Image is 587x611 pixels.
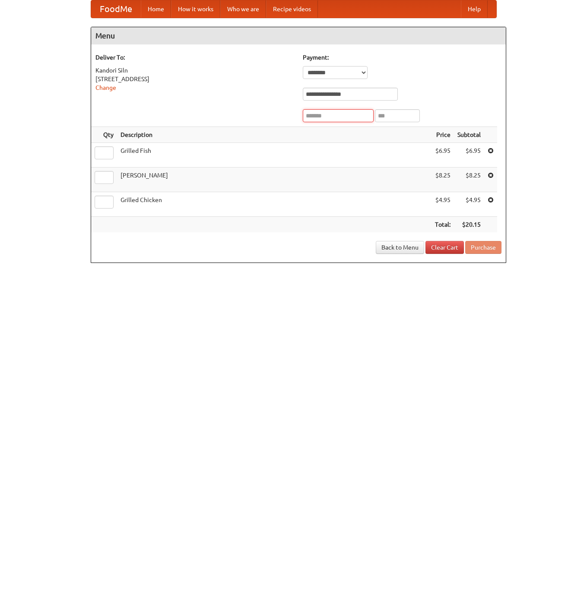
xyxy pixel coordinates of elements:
[141,0,171,18] a: Home
[432,192,454,217] td: $4.95
[376,241,424,254] a: Back to Menu
[117,168,432,192] td: [PERSON_NAME]
[454,192,484,217] td: $4.95
[454,143,484,168] td: $6.95
[91,27,506,44] h4: Menu
[432,143,454,168] td: $6.95
[95,66,294,75] div: Kandori Siln
[95,84,116,91] a: Change
[91,0,141,18] a: FoodMe
[454,127,484,143] th: Subtotal
[266,0,318,18] a: Recipe videos
[91,127,117,143] th: Qty
[432,127,454,143] th: Price
[117,192,432,217] td: Grilled Chicken
[220,0,266,18] a: Who we are
[432,168,454,192] td: $8.25
[95,75,294,83] div: [STREET_ADDRESS]
[461,0,488,18] a: Help
[171,0,220,18] a: How it works
[454,217,484,233] th: $20.15
[454,168,484,192] td: $8.25
[95,53,294,62] h5: Deliver To:
[465,241,501,254] button: Purchase
[432,217,454,233] th: Total:
[117,143,432,168] td: Grilled Fish
[303,53,501,62] h5: Payment:
[425,241,464,254] a: Clear Cart
[117,127,432,143] th: Description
